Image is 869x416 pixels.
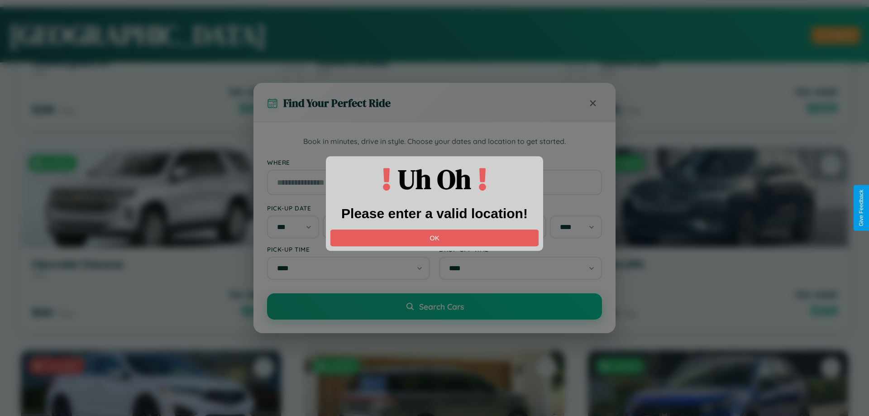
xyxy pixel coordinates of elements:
label: Drop-off Date [439,204,602,212]
label: Pick-up Date [267,204,430,212]
label: Drop-off Time [439,245,602,253]
label: Where [267,158,602,166]
span: Search Cars [419,301,464,311]
h3: Find Your Perfect Ride [283,96,391,110]
p: Book in minutes, drive in style. Choose your dates and location to get started. [267,136,602,148]
label: Pick-up Time [267,245,430,253]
